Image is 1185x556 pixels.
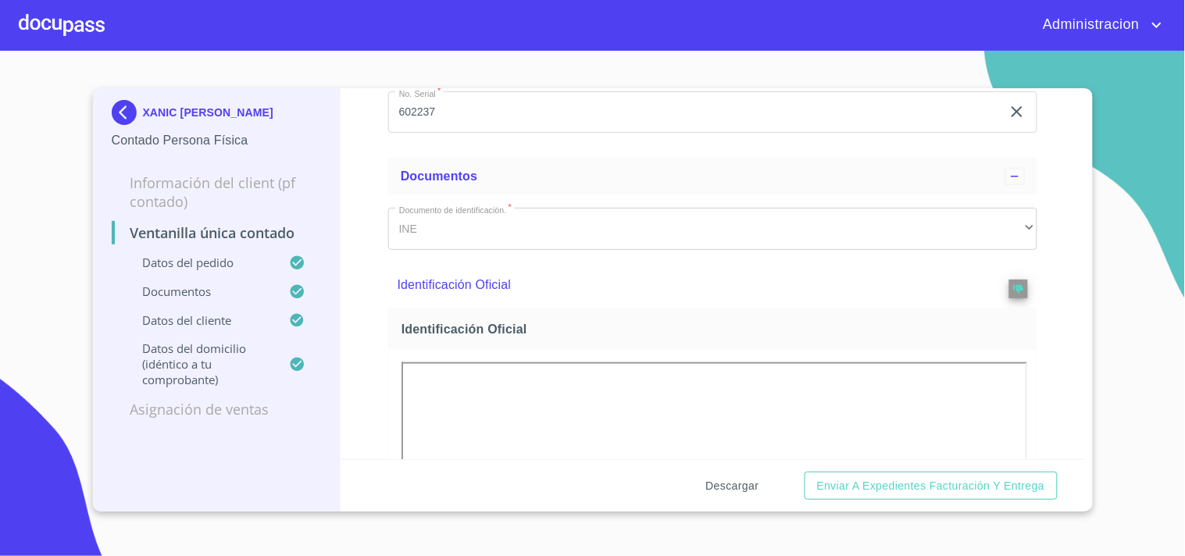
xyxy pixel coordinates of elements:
[700,472,766,501] button: Descargar
[143,106,273,119] p: XANIC [PERSON_NAME]
[112,255,290,270] p: Datos del pedido
[1031,12,1148,37] span: Administracion
[401,169,477,183] span: Documentos
[112,340,290,387] p: Datos del domicilio (idéntico a tu comprobante)
[402,321,1030,337] span: Identificación Oficial
[805,472,1058,501] button: Enviar a Expedientes Facturación y Entrega
[112,131,322,150] p: Contado Persona Física
[112,223,322,242] p: Ventanilla única contado
[817,476,1045,496] span: Enviar a Expedientes Facturación y Entrega
[112,100,143,125] img: Docupass spot blue
[388,208,1037,250] div: INE
[706,476,759,496] span: Descargar
[1031,12,1166,37] button: account of current user
[112,400,322,419] p: Asignación de Ventas
[388,158,1037,195] div: Documentos
[112,283,290,299] p: Documentos
[112,312,290,328] p: Datos del cliente
[1009,280,1028,298] button: reject
[112,100,322,131] div: XANIC [PERSON_NAME]
[1008,102,1026,121] button: clear input
[398,276,965,294] p: Identificación Oficial
[112,173,322,211] p: Información del Client (PF contado)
